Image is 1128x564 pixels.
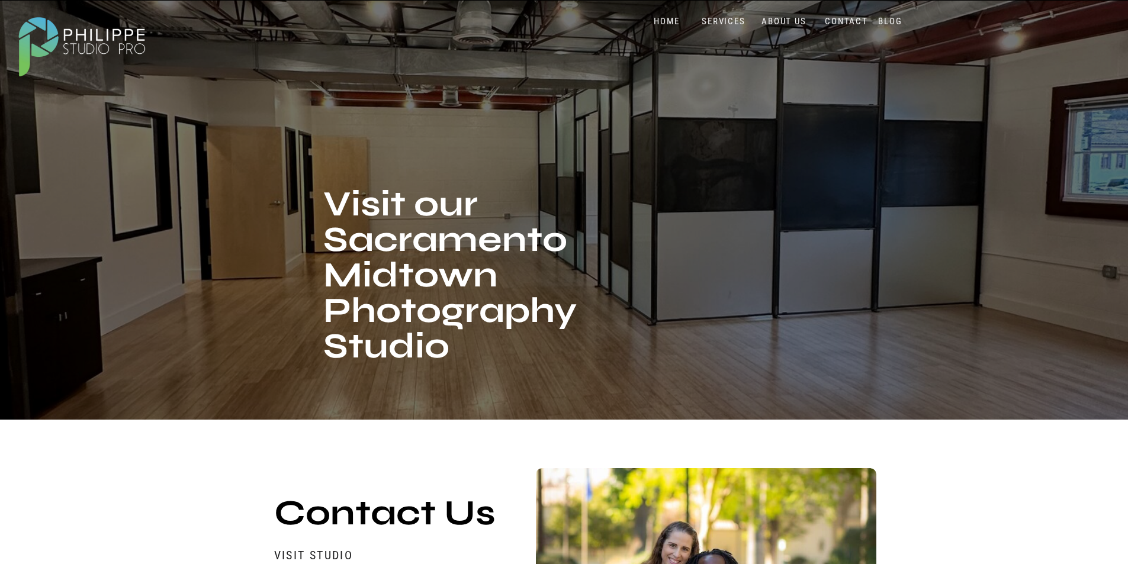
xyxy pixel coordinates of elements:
h2: Contact Us [274,495,612,537]
p: Visit Studio [274,548,506,562]
h1: Visit our Sacramento Midtown Photography Studio [323,186,586,381]
a: SERVICES [699,16,748,27]
a: BLOG [876,16,905,27]
a: ABOUT US [759,16,809,27]
a: CONTACT [822,16,871,27]
a: HOME [642,16,692,27]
